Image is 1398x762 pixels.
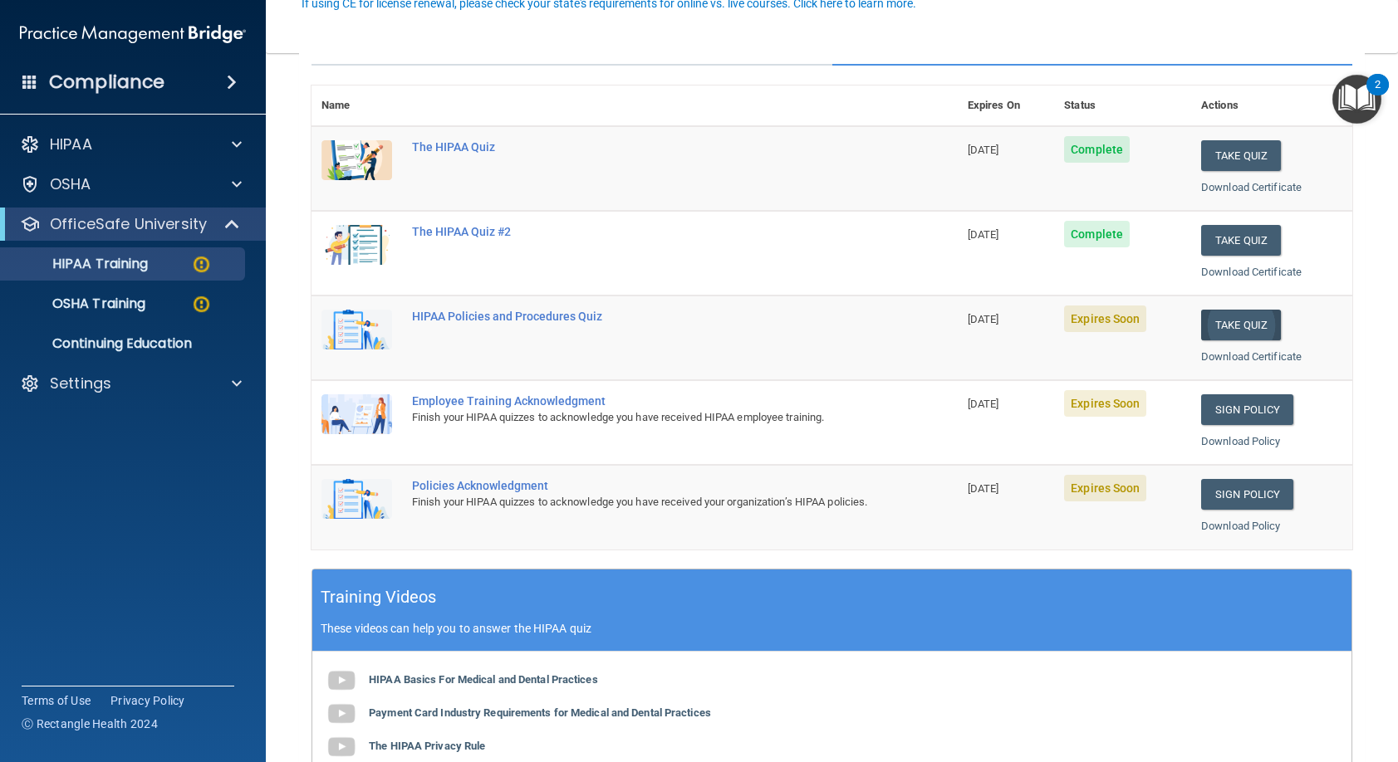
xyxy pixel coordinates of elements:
span: [DATE] [968,482,999,495]
h4: Compliance [49,71,164,94]
span: Expires Soon [1064,305,1146,332]
a: HIPAA [20,134,242,154]
button: Take Quiz [1201,140,1281,171]
div: Policies Acknowledgment [412,479,875,492]
a: Download Certificate [1201,266,1302,278]
img: warning-circle.0cc9ac19.png [191,294,212,315]
span: Expires Soon [1064,390,1146,417]
a: Sign Policy [1201,394,1293,425]
p: These videos can help you to answer the HIPAA quiz [321,622,1343,635]
b: HIPAA Basics For Medical and Dental Practices [369,673,598,686]
div: The HIPAA Quiz [412,140,875,154]
a: OSHA [20,174,242,194]
a: OfficeSafe University [20,214,241,234]
b: The HIPAA Privacy Rule [369,740,485,752]
p: Continuing Education [11,335,238,352]
div: The HIPAA Quiz #2 [412,225,875,238]
button: Take Quiz [1201,310,1281,340]
p: Settings [50,374,111,393]
p: OSHA [50,174,91,194]
a: Privacy Policy [110,692,185,709]
a: Download Policy [1201,520,1281,532]
img: PMB logo [20,17,246,51]
th: Actions [1191,85,1352,126]
div: Finish your HIPAA quizzes to acknowledge you have received your organization’s HIPAA policies. [412,492,875,512]
button: Take Quiz [1201,225,1281,256]
span: Expires Soon [1064,475,1146,501]
div: Employee Training Acknowledgment [412,394,875,408]
a: Download Certificate [1201,181,1302,193]
b: Payment Card Industry Requirements for Medical and Dental Practices [369,706,711,719]
p: OSHA Training [11,296,145,312]
span: [DATE] [968,144,999,156]
th: Name [311,85,402,126]
p: OfficeSafe University [50,214,207,234]
span: [DATE] [968,398,999,410]
span: Complete [1064,221,1130,247]
span: [DATE] [968,228,999,241]
th: Expires On [958,85,1054,126]
div: HIPAA Policies and Procedures Quiz [412,310,875,323]
button: Open Resource Center, 2 new notifications [1332,75,1381,124]
div: 2 [1375,85,1381,106]
img: gray_youtube_icon.38fcd6cc.png [325,697,358,730]
a: Sign Policy [1201,479,1293,510]
a: Download Certificate [1201,350,1302,363]
span: Ⓒ Rectangle Health 2024 [22,716,158,732]
h5: Training Videos [321,583,437,612]
p: HIPAA [50,134,92,154]
img: gray_youtube_icon.38fcd6cc.png [325,664,358,697]
img: warning-circle.0cc9ac19.png [191,254,212,275]
a: Download Policy [1201,435,1281,447]
a: Settings [20,374,242,393]
a: Terms of Use [22,692,91,709]
span: Complete [1064,136,1130,163]
th: Status [1054,85,1191,126]
div: Finish your HIPAA quizzes to acknowledge you have received HIPAA employee training. [412,408,875,427]
p: HIPAA Training [11,256,148,272]
span: [DATE] [968,313,999,325]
